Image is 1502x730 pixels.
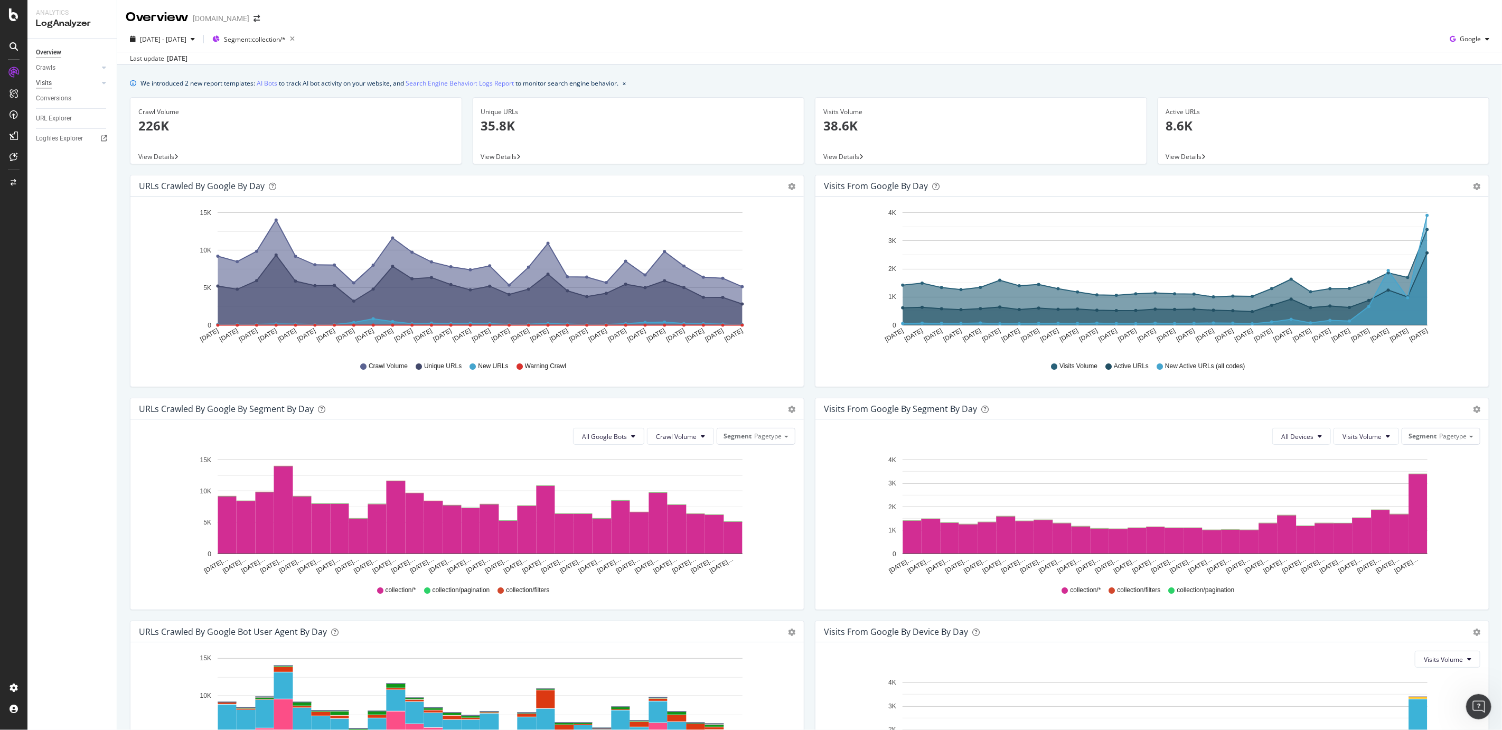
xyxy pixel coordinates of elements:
text: [DATE] [393,327,414,343]
button: Start recording [67,346,76,354]
text: [DATE] [1389,327,1410,343]
a: Crawls [36,62,99,73]
text: [DATE] [529,327,550,343]
text: 3K [888,237,896,245]
span: collection/* [386,586,416,595]
div: Crawls [36,62,55,73]
div: Crawl Volume [138,107,454,117]
text: [DATE] [432,327,453,343]
div: Analytics [36,8,108,17]
text: 4K [888,679,896,687]
button: All Devices [1272,428,1331,445]
text: [DATE] [490,327,511,343]
button: Crawl Volume [647,428,714,445]
a: Search Engine Behavior: Logs Report [406,78,514,89]
span: All Google Bots [582,432,627,441]
text: 15K [200,456,211,464]
div: To better understand your data, check which visit source is showing the spike in your Botify repo... [17,216,194,257]
a: Logfiles Explorer [36,133,109,144]
button: [DATE] - [DATE] [126,31,199,48]
span: Pagetype [1439,432,1467,441]
span: View Details [823,152,859,161]
text: 15K [200,655,211,662]
span: Pagetype [754,432,782,441]
div: LogAnalyzer [36,17,108,30]
div: Customer Support says… [8,265,203,307]
text: [DATE] [315,327,336,343]
span: Segment [1409,432,1437,441]
textarea: Message… [9,324,202,342]
div: gear [788,629,795,636]
span: View Details [1166,152,1202,161]
div: Overview [36,47,61,58]
div: arrow-right-arrow-left [254,15,260,22]
text: [DATE] [1214,327,1235,343]
text: 5K [203,519,211,527]
text: [DATE] [548,327,569,343]
div: Visits Volume [823,107,1139,117]
text: 1K [888,527,896,534]
span: View Details [138,152,174,161]
div: Siddhesh says… [8,307,203,331]
text: [DATE] [1330,327,1351,343]
text: [DATE] [238,327,259,343]
text: [DATE] [1058,327,1079,343]
span: New Active URLs (all codes) [1165,362,1245,371]
button: Google [1445,31,1494,48]
text: [DATE] [704,327,725,343]
div: Visits [36,78,52,89]
b: Data Timing [21,123,72,132]
text: [DATE] [218,327,239,343]
span: collection/filters [1118,586,1161,595]
div: • : GSC data has a 2-3 day retrieval delay and uses Pacific Time, while log data timestamps are i... [17,123,194,174]
iframe: Intercom live chat [1466,694,1491,719]
svg: A chart. [139,453,795,576]
span: View Details [481,152,517,161]
span: Visits Volume [1059,362,1097,371]
text: 2K [888,265,896,273]
span: Crawl Volume [369,362,408,371]
p: 35.8K [481,117,796,135]
text: [DATE] [257,327,278,343]
a: AI Bots [257,78,277,89]
text: 2K [888,503,896,511]
text: [DATE] [903,327,924,343]
div: gear [1473,406,1480,413]
text: [DATE] [1350,327,1371,343]
text: [DATE] [723,327,744,343]
b: Sampling [21,180,60,189]
a: Source reference 9276238: [73,166,81,174]
div: A chart. [139,205,795,352]
p: 38.6K [823,117,1139,135]
text: [DATE] [568,327,589,343]
text: [DATE] [1117,327,1138,343]
button: Gif picker [33,346,42,354]
div: Conversions [36,93,71,104]
text: [DATE] [335,327,356,343]
text: [DATE] [981,327,1002,343]
div: URLs Crawled by Google bot User Agent By Day [139,626,327,637]
div: Close [185,4,204,23]
div: Unique URLs [481,107,796,117]
div: info banner [130,78,1489,89]
span: Active URLs [1114,362,1149,371]
text: 10K [200,692,211,700]
span: Visits Volume [1424,655,1463,664]
span: collection/filters [506,586,549,595]
text: [DATE] [1195,327,1216,343]
text: [DATE] [1175,327,1196,343]
div: Was that helpful?Customer Support • 1h ago [8,265,90,288]
text: [DATE] [451,327,472,343]
div: A chart. [824,453,1480,576]
button: Upload attachment [50,346,59,354]
button: Send a message… [181,342,198,359]
div: No. Speak to a a human [97,307,203,330]
span: collection/pagination [433,586,490,595]
text: 10K [200,488,211,495]
span: Crawl Volume [656,432,697,441]
text: [DATE] [665,327,686,343]
button: close banner [620,76,628,91]
text: [DATE] [1097,327,1119,343]
text: [DATE] [684,327,706,343]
